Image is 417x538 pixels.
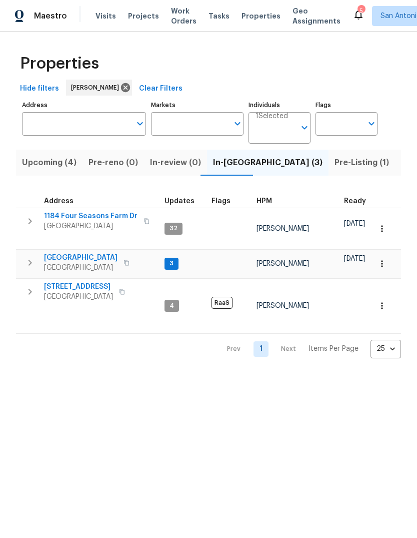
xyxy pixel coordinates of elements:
[16,80,63,98] button: Hide filters
[135,80,186,98] button: Clear Filters
[256,302,309,309] span: [PERSON_NAME]
[34,11,67,21] span: Maestro
[44,282,113,292] span: [STREET_ADDRESS]
[66,80,132,96] div: [PERSON_NAME]
[95,11,116,21] span: Visits
[248,102,310,108] label: Individuals
[165,259,177,268] span: 3
[217,340,401,358] nav: Pagination Navigation
[255,112,288,121] span: 1 Selected
[241,11,280,21] span: Properties
[256,260,309,267] span: [PERSON_NAME]
[20,59,99,69] span: Properties
[165,224,181,233] span: 32
[151,102,244,108] label: Markets
[44,263,117,273] span: [GEOGRAPHIC_DATA]
[44,253,117,263] span: [GEOGRAPHIC_DATA]
[164,198,194,205] span: Updates
[20,83,59,95] span: Hide filters
[213,156,322,170] span: In-[GEOGRAPHIC_DATA] (3)
[256,225,309,232] span: [PERSON_NAME]
[88,156,138,170] span: Pre-reno (0)
[253,341,268,357] a: Goto page 1
[256,198,272,205] span: HPM
[334,156,389,170] span: Pre-Listing (1)
[128,11,159,21] span: Projects
[165,302,178,310] span: 4
[44,198,73,205] span: Address
[308,344,358,354] p: Items Per Page
[139,83,182,95] span: Clear Filters
[133,117,147,131] button: Open
[292,6,340,26] span: Geo Assignments
[44,221,137,231] span: [GEOGRAPHIC_DATA]
[344,220,365,227] span: [DATE]
[370,336,401,362] div: 25
[44,292,113,302] span: [GEOGRAPHIC_DATA]
[150,156,201,170] span: In-review (0)
[315,102,377,108] label: Flags
[171,6,196,26] span: Work Orders
[22,156,76,170] span: Upcoming (4)
[211,297,232,309] span: RaaS
[357,6,364,16] div: 5
[344,198,375,205] div: Earliest renovation start date (first business day after COE or Checkout)
[344,198,366,205] span: Ready
[22,102,146,108] label: Address
[230,117,244,131] button: Open
[71,83,123,93] span: [PERSON_NAME]
[297,121,311,135] button: Open
[211,198,230,205] span: Flags
[364,117,378,131] button: Open
[344,255,365,262] span: [DATE]
[208,13,229,20] span: Tasks
[44,211,137,221] span: 1184 Four Seasons Farm Dr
